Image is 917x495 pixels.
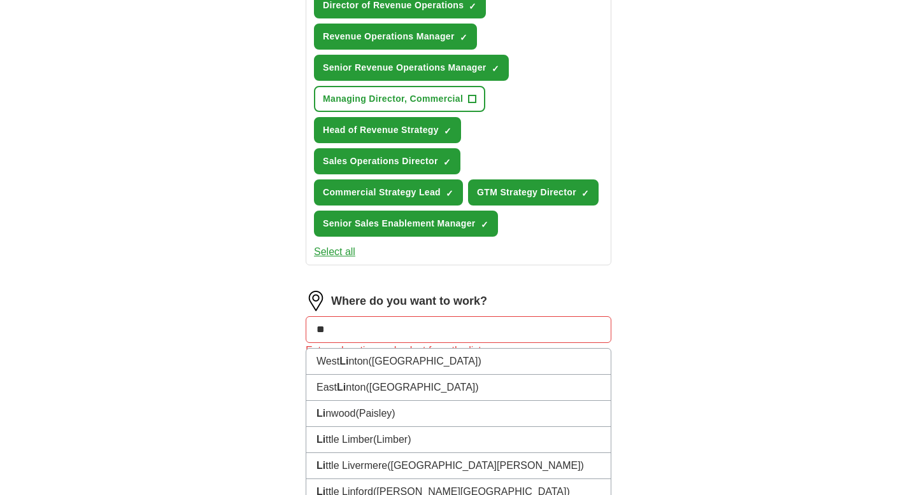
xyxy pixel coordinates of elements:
[314,24,477,50] button: Revenue Operations Manager✓
[331,293,487,310] label: Where do you want to work?
[316,408,325,419] strong: Li
[314,244,355,260] button: Select all
[477,186,576,199] span: GTM Strategy Director
[306,427,611,453] li: ttle Limber
[306,401,611,427] li: nwood
[323,186,441,199] span: Commercial Strategy Lead
[314,179,463,206] button: Commercial Strategy Lead✓
[355,408,395,419] span: (Paisley)
[366,382,478,393] span: ([GEOGRAPHIC_DATA])
[323,217,476,230] span: Senior Sales Enablement Manager
[468,179,599,206] button: GTM Strategy Director✓
[373,434,411,445] span: (Limber)
[316,434,325,445] strong: Li
[314,117,461,143] button: Head of Revenue Strategy✓
[306,453,611,479] li: ttle Livermere
[314,211,498,237] button: Senior Sales Enablement Manager✓
[316,460,325,471] strong: Li
[323,155,438,168] span: Sales Operations Director
[469,1,476,11] span: ✓
[323,30,455,43] span: Revenue Operations Manager
[444,126,451,136] span: ✓
[323,123,439,137] span: Head of Revenue Strategy
[314,55,509,81] button: Senior Revenue Operations Manager✓
[581,188,589,199] span: ✓
[443,157,451,167] span: ✓
[323,61,487,74] span: Senior Revenue Operations Manager
[369,356,481,366] span: ([GEOGRAPHIC_DATA])
[306,291,326,311] img: location.png
[306,375,611,401] li: East nton
[492,64,499,74] span: ✓
[314,148,460,174] button: Sales Operations Director✓
[306,343,611,358] div: Enter a location and select from the list
[306,349,611,375] li: West nton
[481,220,488,230] span: ✓
[337,382,346,393] strong: Li
[460,32,467,43] span: ✓
[314,86,485,112] button: Managing Director, Commercial
[446,188,453,199] span: ✓
[339,356,348,366] strong: Li
[387,460,584,471] span: ([GEOGRAPHIC_DATA][PERSON_NAME])
[323,92,463,106] span: Managing Director, Commercial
